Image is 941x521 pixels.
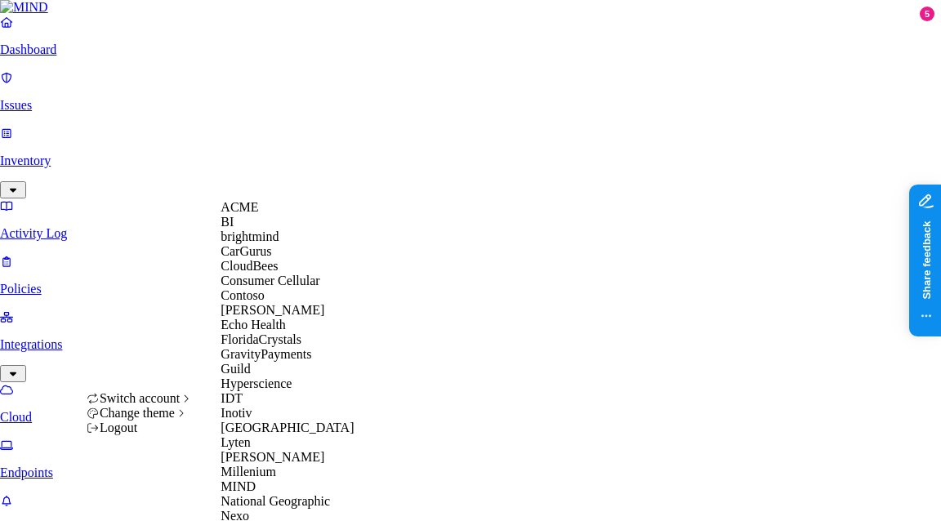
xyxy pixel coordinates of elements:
span: Echo Health [221,318,286,332]
span: CloudBees [221,259,278,273]
div: Logout [87,421,194,435]
span: ACME [221,200,258,214]
span: Hyperscience [221,376,292,390]
span: Millenium [221,465,276,479]
span: Guild [221,362,250,376]
span: IDT [221,391,243,405]
span: Change theme [100,406,175,420]
span: Switch account [100,391,180,405]
span: [PERSON_NAME] [221,303,324,317]
span: Contoso [221,288,264,302]
span: National Geographic [221,494,330,508]
span: MIND [221,479,256,493]
span: [PERSON_NAME] [221,450,324,464]
span: Lyten [221,435,250,449]
span: [GEOGRAPHIC_DATA] [221,421,354,434]
span: brightmind [221,229,279,243]
span: BI [221,215,234,229]
span: FloridaCrystals [221,332,301,346]
span: CarGurus [221,244,271,258]
span: GravityPayments [221,347,311,361]
span: Consumer Cellular [221,274,319,287]
span: Inotiv [221,406,252,420]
